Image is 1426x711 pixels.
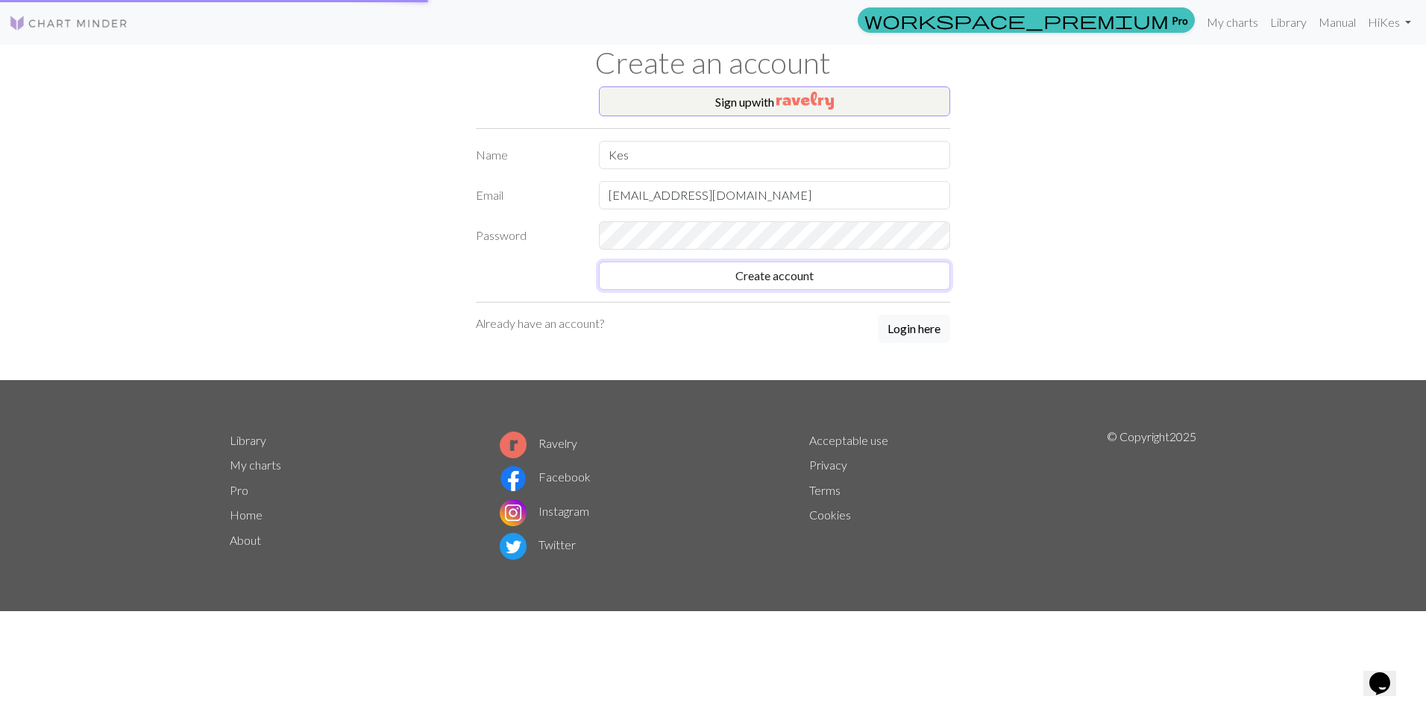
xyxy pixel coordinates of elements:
[1313,7,1362,37] a: Manual
[500,533,527,560] img: Twitter logo
[230,508,263,522] a: Home
[1363,651,1411,696] iframe: chat widget
[864,10,1169,31] span: workspace_premium
[230,533,261,547] a: About
[1362,7,1417,37] a: HiKes
[776,92,834,110] img: Ravelry
[1107,428,1196,563] p: © Copyright 2025
[467,141,590,169] label: Name
[1264,7,1313,37] a: Library
[230,433,266,447] a: Library
[9,14,128,32] img: Logo
[500,499,527,526] img: Instagram logo
[221,45,1205,80] h1: Create an account
[1201,7,1264,37] a: My charts
[500,432,527,458] img: Ravelry logo
[809,433,888,447] a: Acceptable use
[809,483,841,497] a: Terms
[500,537,576,552] a: Twitter
[858,7,1195,33] a: Pro
[809,508,851,522] a: Cookies
[809,458,847,472] a: Privacy
[500,465,527,492] img: Facebook logo
[467,181,590,209] label: Email
[599,262,950,290] button: Create account
[500,504,589,518] a: Instagram
[467,221,590,250] label: Password
[599,86,950,116] button: Sign upwith
[500,436,577,450] a: Ravelry
[230,458,281,472] a: My charts
[230,483,248,497] a: Pro
[878,315,950,344] a: Login here
[476,315,604,332] p: Already have an account?
[878,315,950,343] button: Login here
[500,470,591,484] a: Facebook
